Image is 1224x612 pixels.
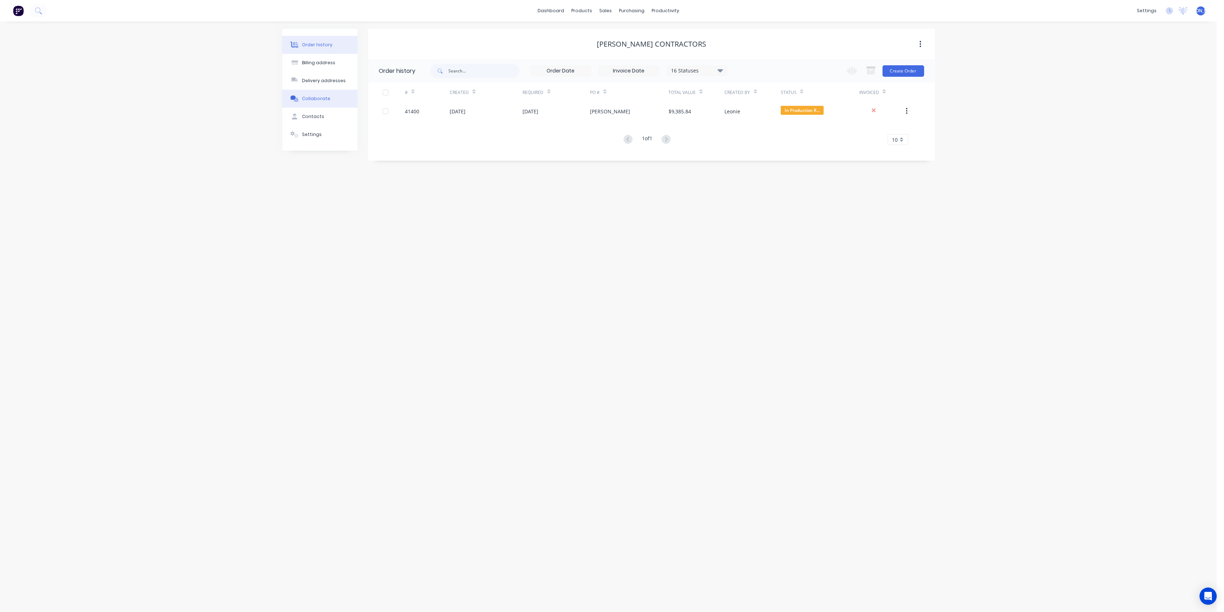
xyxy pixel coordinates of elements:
[781,89,797,96] div: Status
[531,66,591,76] input: Order Date
[590,83,668,102] div: PO #
[302,113,324,120] div: Contacts
[302,60,335,66] div: Billing address
[859,83,904,102] div: Invoiced
[1200,588,1217,605] div: Open Intercom Messenger
[449,64,520,78] input: Search...
[667,67,727,75] div: 16 Statuses
[781,106,824,115] span: In Production R...
[534,5,568,16] a: dashboard
[405,89,408,96] div: #
[590,108,630,115] div: [PERSON_NAME]
[599,66,659,76] input: Invoice Date
[282,36,358,54] button: Order history
[302,42,332,48] div: Order history
[450,83,523,102] div: Created
[282,90,358,108] button: Collaborate
[568,5,596,16] div: products
[450,89,469,96] div: Created
[883,65,924,77] button: Create Order
[379,67,416,75] div: Order history
[725,108,741,115] div: Leonie
[596,5,615,16] div: sales
[642,135,652,145] div: 1 of 1
[450,108,466,115] div: [DATE]
[282,126,358,143] button: Settings
[1133,5,1160,16] div: settings
[859,89,879,96] div: Invoiced
[405,83,450,102] div: #
[590,89,600,96] div: PO #
[668,83,724,102] div: Total Value
[282,108,358,126] button: Contacts
[725,83,781,102] div: Created By
[302,77,346,84] div: Delivery addresses
[648,5,683,16] div: productivity
[13,5,24,16] img: Factory
[282,54,358,72] button: Billing address
[282,72,358,90] button: Delivery addresses
[725,89,750,96] div: Created By
[615,5,648,16] div: purchasing
[405,108,419,115] div: 41400
[302,95,330,102] div: Collaborate
[668,108,691,115] div: $9,385.84
[892,136,898,143] span: 10
[523,83,590,102] div: Required
[523,108,539,115] div: [DATE]
[781,83,859,102] div: Status
[597,40,706,48] div: [PERSON_NAME] Contractors
[668,89,696,96] div: Total Value
[523,89,544,96] div: Required
[302,131,322,138] div: Settings
[1184,8,1218,14] span: [PERSON_NAME]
